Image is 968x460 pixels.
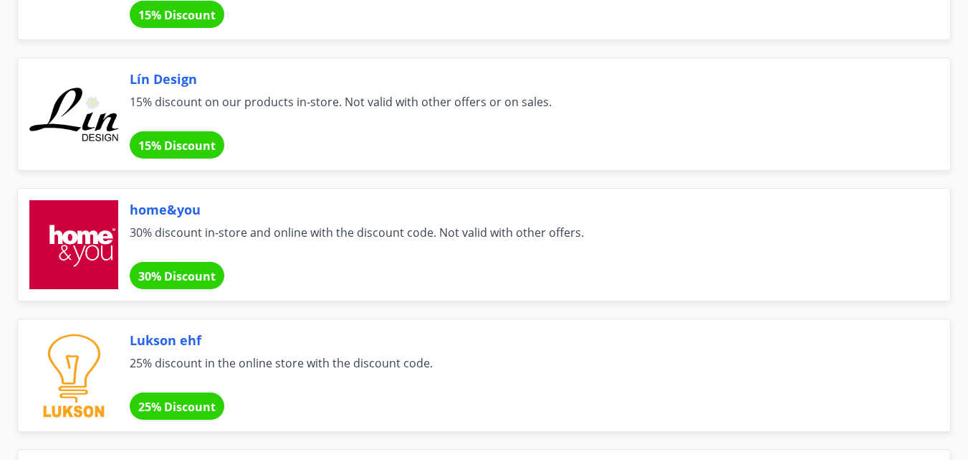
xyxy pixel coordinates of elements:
span: 15% Discount [138,7,216,23]
span: Lín Design [130,70,916,88]
span: 25% Discount [138,399,216,415]
span: 30% discount in-store and online with the discount code. Not valid with other offers. [130,225,916,256]
span: Lukson ehf [130,331,916,349]
span: 30% Discount [138,268,216,284]
span: 15% Discount [138,138,216,154]
span: 25% discount in the online store with the discount code. [130,355,916,387]
span: home&you [130,200,916,219]
span: 15% discount on our products in-store. Not valid with other offers or on sales. [130,94,916,126]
